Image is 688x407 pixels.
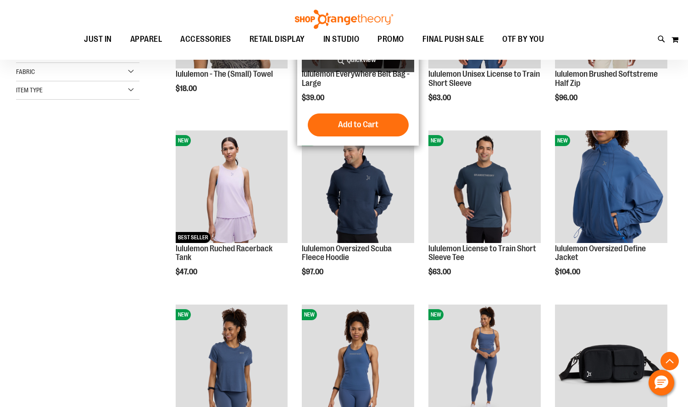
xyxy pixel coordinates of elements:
[240,29,314,50] a: RETAIL DISPLAY
[555,130,667,243] img: lululemon Oversized Define Jacket
[323,29,360,50] span: IN STUDIO
[550,126,672,300] div: product
[176,69,273,79] a: lululemon - The (Small) Towel
[75,29,121,50] a: JUST IN
[130,29,162,50] span: APPAREL
[428,244,536,262] a: lululemon License to Train Short Sleeve Tee
[302,130,414,244] a: lululemon Oversized Scuba Fleece HoodieNEW
[16,86,43,94] span: Item Type
[428,94,452,102] span: $63.00
[302,309,317,320] span: NEW
[555,94,579,102] span: $96.00
[176,232,211,243] span: BEST SELLER
[171,29,240,50] a: ACCESSORIES
[121,29,172,50] a: APPAREL
[171,126,293,300] div: product
[302,48,414,72] a: Quickview
[422,29,484,50] span: FINAL PUSH SALE
[176,130,288,244] a: lululemon Ruched Racerback TankNEWBEST SELLER
[555,244,646,262] a: lululemon Oversized Define Jacket
[302,130,414,243] img: lululemon Oversized Scuba Fleece Hoodie
[428,130,541,243] img: lululemon License to Train Short Sleeve Tee
[555,130,667,244] a: lululemon Oversized Define JacketNEW
[176,309,191,320] span: NEW
[180,29,231,50] span: ACCESSORIES
[294,10,394,29] img: Shop Orangetheory
[428,135,444,146] span: NEW
[176,135,191,146] span: NEW
[176,85,198,93] span: $18.00
[377,29,404,50] span: PROMO
[302,94,326,102] span: $39.00
[308,113,409,136] button: Add to Cart
[428,69,540,88] a: lululemon Unisex License to Train Short Sleeve
[338,119,378,130] span: Add to Cart
[250,29,305,50] span: RETAIL DISPLAY
[84,29,112,50] span: JUST IN
[16,68,35,75] span: Fabric
[555,69,658,88] a: lululemon Brushed Softstreme Half Zip
[502,29,544,50] span: OTF BY YOU
[428,268,452,276] span: $63.00
[555,135,570,146] span: NEW
[368,29,413,50] a: PROMO
[424,126,545,300] div: product
[314,29,369,50] a: IN STUDIO
[302,244,392,262] a: lululemon Oversized Scuba Fleece Hoodie
[428,309,444,320] span: NEW
[555,268,582,276] span: $104.00
[493,29,553,50] a: OTF BY YOU
[297,126,419,300] div: product
[302,69,410,88] a: lululemon Everywhere Belt Bag - Large
[176,268,199,276] span: $47.00
[176,130,288,243] img: lululemon Ruched Racerback Tank
[649,370,674,396] button: Hello, have a question? Let’s chat.
[428,130,541,244] a: lululemon License to Train Short Sleeve TeeNEW
[413,29,494,50] a: FINAL PUSH SALE
[660,352,679,370] button: Back To Top
[176,244,272,262] a: lululemon Ruched Racerback Tank
[302,268,325,276] span: $97.00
